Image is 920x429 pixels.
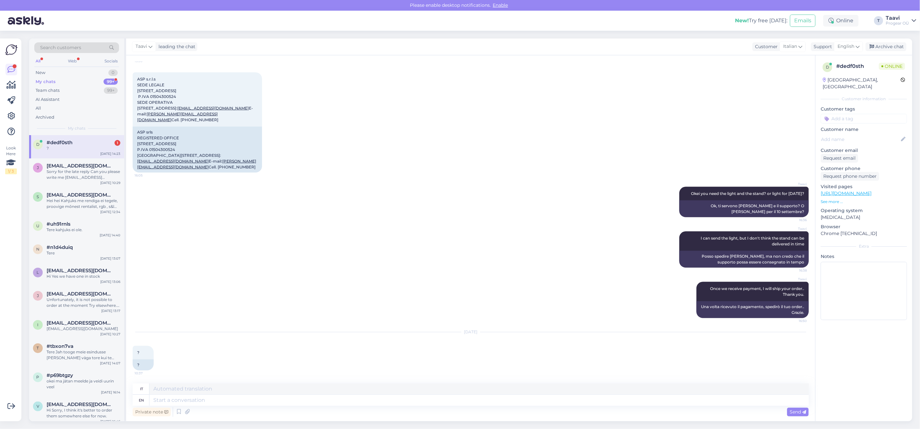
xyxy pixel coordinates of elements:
[790,15,816,27] button: Emails
[100,209,120,214] div: [DATE] 12:34
[115,140,120,146] div: 1
[5,44,17,56] img: Askly Logo
[821,214,907,221] p: [MEDICAL_DATA]
[821,165,907,172] p: Customer phone
[790,409,806,415] span: Send
[5,145,17,174] div: Look Here
[100,332,120,337] div: [DATE] 10:27
[710,286,804,297] span: Once we receive payment, I will ship your order.. Thank you.
[47,343,73,349] span: #tbxon7va
[47,145,120,151] div: ?
[47,402,114,407] span: vlukawski@gmail.com
[139,395,144,406] div: en
[821,126,907,133] p: Customer name
[47,349,120,361] div: Tere Jah tooge meie esindusse [PERSON_NAME] väga tore kui te enne täidaksete ka avalduse ära. [UR...
[783,218,807,222] span: 16:36
[821,199,907,205] p: See more ...
[691,191,804,196] span: Okei you need the light and the stand? or light for [DATE]?
[783,318,807,323] span: 16:50
[821,96,907,102] div: Customer information
[36,87,60,94] div: Team chats
[108,70,118,76] div: 0
[47,163,114,169] span: jramas321@gmail.com
[821,230,907,237] p: Chrome [TECHNICAL_ID]
[823,77,901,90] div: [GEOGRAPHIC_DATA], [GEOGRAPHIC_DATA]
[879,63,905,70] span: Online
[47,244,73,250] span: #n1d4duiq
[866,42,906,51] div: Archive chat
[133,329,809,335] div: [DATE]
[47,169,120,180] div: Sorry for the late reply Can you please write me [EMAIL_ADDRESS][DOMAIN_NAME] and but your info w...
[47,198,120,209] div: Hei hei Kahjuks me rendiga ei tegele, proovige mõnest rentalist, rgb , s&l consept , eventech , e...
[40,44,81,51] span: Search customers
[100,419,120,424] div: [DATE] 16:46
[36,142,39,147] span: d
[696,301,809,318] div: Una volta ricevuto il pagamento, spedirò il tuo order.. Grazie.
[36,96,60,103] div: AI Assistant
[47,268,114,273] span: lef4545@gmail.com
[136,43,147,50] span: Taavi
[37,404,39,409] span: v
[491,2,510,8] span: Enable
[137,112,218,122] a: [PERSON_NAME][EMAIL_ADDRESS][DOMAIN_NAME]
[37,346,39,350] span: t
[47,378,120,390] div: okei ma jätan meelde ja veidi uurin veel
[36,105,41,112] div: All
[137,159,209,164] a: [EMAIL_ADDRESS][DOMAIN_NAME]
[821,136,900,143] input: Add name
[137,77,253,122] span: ASP s.r.l.s SEDE LEGALE [STREET_ADDRESS] P.IVA 01504300524 SEDE OPERATIVA [STREET_ADDRESS]: E-mai...
[100,279,120,284] div: [DATE] 13:06
[47,140,72,145] span: #dedf0sth
[101,390,120,395] div: [DATE] 16:14
[133,408,171,416] div: Private note
[874,16,883,25] div: T
[826,65,829,70] span: d
[135,371,159,376] span: 10:37
[735,17,749,24] b: New!
[47,297,120,308] div: Unfortunately, it is not possible to order at the moment Try elsewhere. Sorry
[5,168,17,174] div: 1 / 3
[823,15,859,27] div: Online
[37,293,39,298] span: j
[821,207,907,214] p: Operating system
[47,320,114,326] span: izzuddinapandi@gmail.com
[47,192,114,198] span: susannaaleksandra@gmail.com
[821,154,858,163] div: Request email
[47,227,120,233] div: Tere kahjuks ei ole.
[37,375,39,380] span: p
[101,308,120,313] div: [DATE] 13:17
[104,87,118,94] div: 99+
[821,172,879,181] div: Request phone number
[836,62,879,70] div: # dedf0sth
[783,268,807,273] span: 16:38
[36,70,45,76] div: New
[177,106,249,111] a: [EMAIL_ADDRESS][DOMAIN_NAME]
[752,43,778,50] div: Customer
[47,221,71,227] span: #uh91rnls
[47,326,120,332] div: [EMAIL_ADDRESS][DOMAIN_NAME]
[37,322,38,327] span: i
[47,372,73,378] span: #p69btgzy
[104,79,118,85] div: 99+
[36,223,39,228] span: u
[783,277,807,282] span: Taavi
[47,407,120,419] div: Hi Sorry, I think it's better to order them somewhere else for now.
[100,151,120,156] div: [DATE] 14:23
[821,114,907,123] input: Add a tag
[68,125,85,131] span: My chats
[37,194,39,199] span: s
[137,350,139,355] span: ?
[821,190,871,196] a: [URL][DOMAIN_NAME]
[811,43,832,50] div: Support
[821,147,907,154] p: Customer email
[100,256,120,261] div: [DATE] 13:07
[140,383,143,394] div: it
[100,233,120,238] div: [DATE] 14:40
[886,16,909,21] div: Taavi
[47,273,120,279] div: Hi Yes we have one in stock
[133,127,262,173] div: ASP srls REGISTERED OFFICE [STREET_ADDRESS] P.IVA 01504300524 [GEOGRAPHIC_DATA][STREET_ADDRESS]: ...
[679,200,809,217] div: Ok, ti servono [PERSON_NAME] e il supporto? O [PERSON_NAME] per il 10 settembre?
[735,17,787,25] div: Try free [DATE]:
[37,165,39,170] span: j
[701,236,805,246] span: I can send the light, but I don't think the stand can be delivered in time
